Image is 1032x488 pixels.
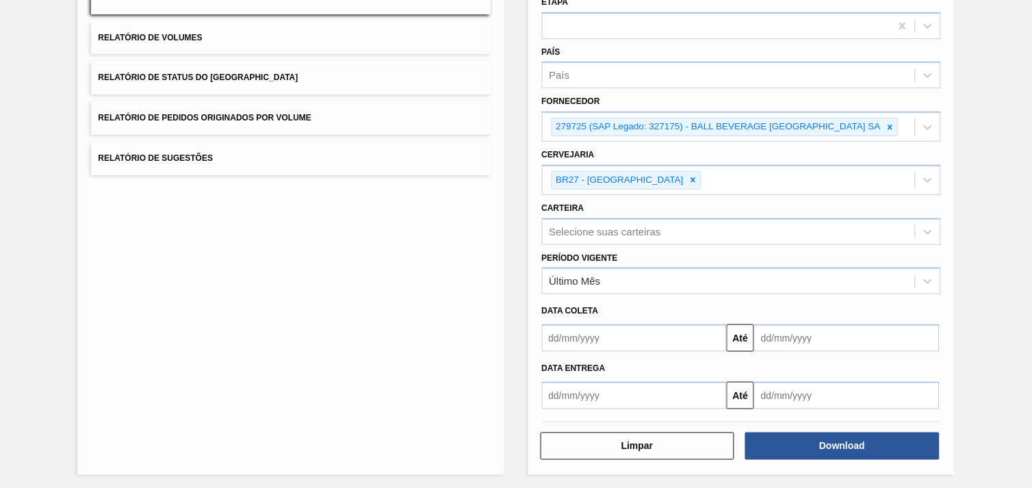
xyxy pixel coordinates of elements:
button: Relatório de Pedidos Originados por Volume [91,101,490,135]
input: dd/mm/yyyy [542,382,727,409]
span: Data coleta [542,306,599,316]
div: Selecione suas carteiras [550,226,661,237]
label: País [542,47,560,57]
label: Carteira [542,203,584,213]
button: Relatório de Volumes [91,21,490,55]
div: País [550,70,570,81]
label: Fornecedor [542,97,600,106]
input: dd/mm/yyyy [542,324,727,352]
button: Até [727,324,754,352]
span: Relatório de Volumes [98,33,202,42]
div: BR27 - [GEOGRAPHIC_DATA] [552,172,686,189]
span: Data entrega [542,363,606,373]
label: Período Vigente [542,253,618,263]
span: Relatório de Pedidos Originados por Volume [98,113,311,123]
button: Download [745,433,940,460]
input: dd/mm/yyyy [754,324,940,352]
span: Relatório de Status do [GEOGRAPHIC_DATA] [98,73,298,82]
div: Último Mês [550,276,601,287]
label: Cervejaria [542,150,595,159]
button: Relatório de Status do [GEOGRAPHIC_DATA] [91,61,490,94]
input: dd/mm/yyyy [754,382,940,409]
button: Limpar [541,433,735,460]
button: Relatório de Sugestões [91,142,490,175]
button: Até [727,382,754,409]
span: Relatório de Sugestões [98,153,213,163]
div: 279725 (SAP Legado: 327175) - BALL BEVERAGE [GEOGRAPHIC_DATA] SA [552,118,883,136]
